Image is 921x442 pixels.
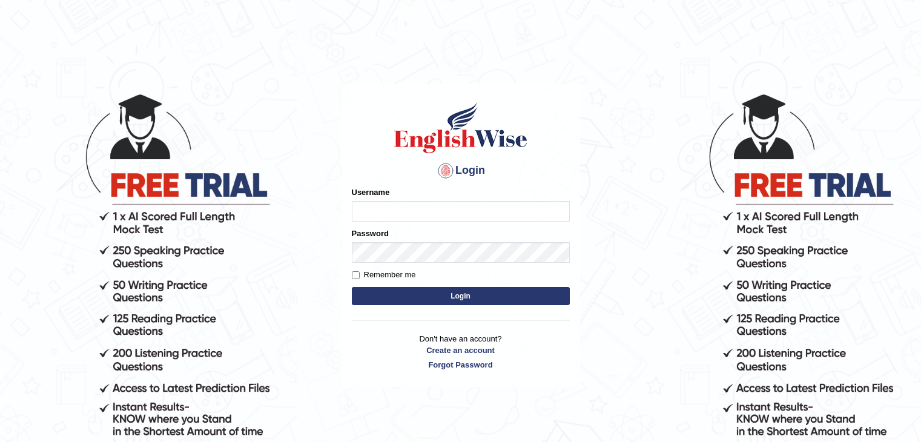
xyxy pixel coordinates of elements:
input: Remember me [352,271,360,279]
a: Create an account [352,345,570,356]
img: Logo of English Wise sign in for intelligent practice with AI [392,101,530,155]
button: Login [352,287,570,305]
label: Username [352,186,390,198]
label: Remember me [352,269,416,281]
label: Password [352,228,389,239]
h4: Login [352,161,570,180]
a: Forgot Password [352,359,570,371]
p: Don't have an account? [352,333,570,371]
